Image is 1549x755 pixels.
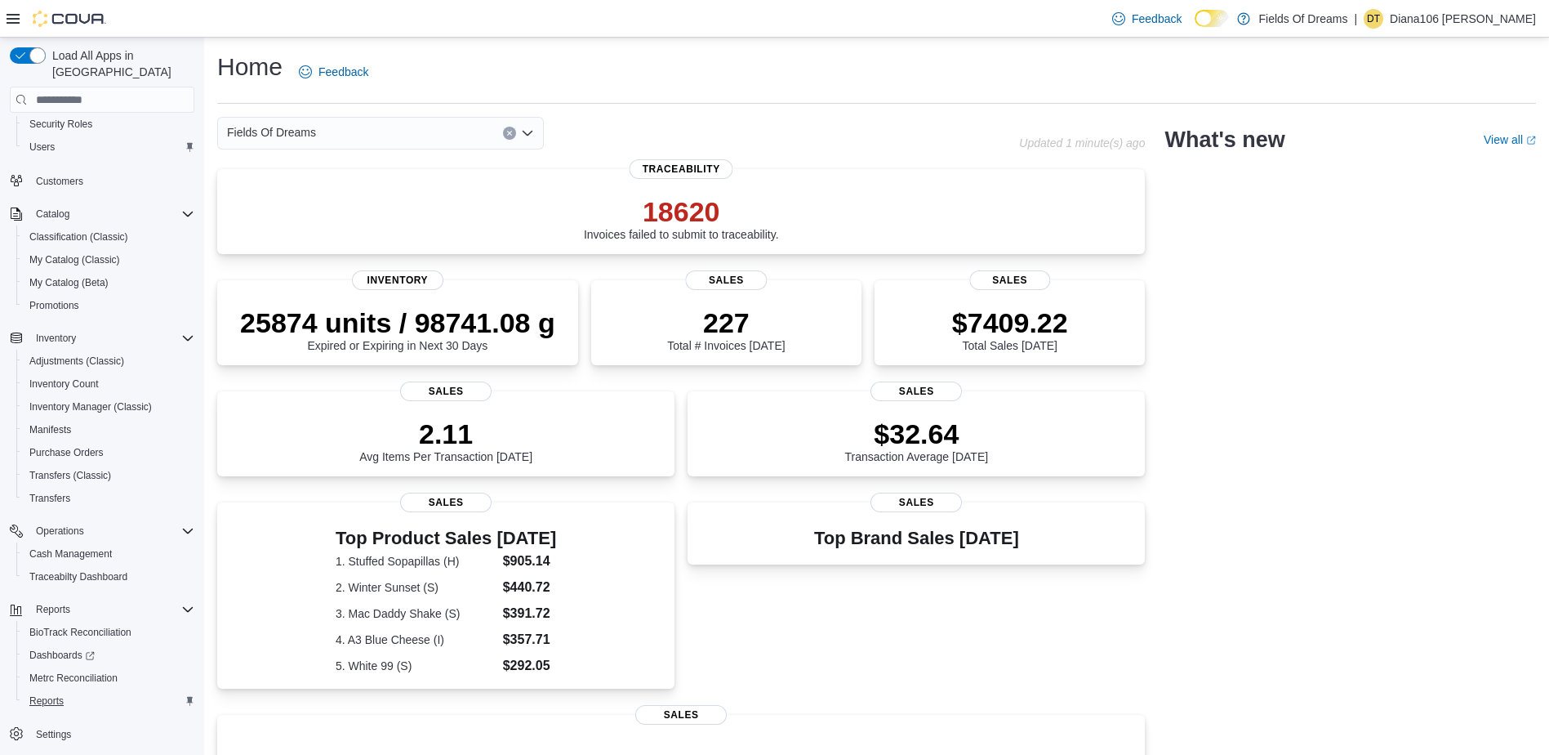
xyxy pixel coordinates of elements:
[16,644,201,667] a: Dashboards
[336,529,556,548] h3: Top Product Sales [DATE]
[336,553,496,570] dt: 1. Stuffed Sopapillas (H)
[23,443,194,462] span: Purchase Orders
[521,127,534,140] button: Open list of options
[1526,136,1536,145] svg: External link
[814,529,1019,548] h3: Top Brand Sales [DATE]
[33,11,106,27] img: Cova
[29,672,118,685] span: Metrc Reconciliation
[23,296,194,315] span: Promotions
[23,646,194,665] span: Dashboards
[635,705,727,725] span: Sales
[36,208,69,221] span: Catalog
[23,296,86,315] a: Promotions
[23,374,194,394] span: Inventory Count
[969,270,1050,290] span: Sales
[217,51,283,83] h1: Home
[952,306,1068,352] div: Total Sales [DATE]
[845,418,989,463] div: Transaction Average [DATE]
[36,332,76,345] span: Inventory
[23,273,194,293] span: My Catalog (Beta)
[352,270,443,290] span: Inventory
[29,649,95,662] span: Dashboards
[23,351,194,371] span: Adjustments (Classic)
[16,373,201,395] button: Inventory Count
[23,466,194,485] span: Transfers (Classic)
[23,646,101,665] a: Dashboards
[23,567,194,587] span: Traceabilty Dashboard
[23,668,194,688] span: Metrc Reconciliation
[29,570,127,583] span: Traceabilty Dashboard
[29,276,109,289] span: My Catalog (Beta)
[23,691,194,711] span: Reports
[23,114,194,134] span: Security Roles
[503,630,557,650] dd: $357.71
[503,604,557,623] dd: $391.72
[29,230,128,243] span: Classification (Classic)
[23,137,61,157] a: Users
[16,565,201,588] button: Traceabilty Dashboard
[1364,9,1383,29] div: Diana106 Torres
[1354,9,1357,29] p: |
[870,493,962,512] span: Sales
[686,270,767,290] span: Sales
[400,382,492,401] span: Sales
[23,420,194,440] span: Manifests
[16,418,201,441] button: Manifests
[23,137,194,157] span: Users
[29,141,55,154] span: Users
[29,355,124,368] span: Adjustments (Classic)
[23,623,138,642] a: BioTrack Reconciliation
[3,327,201,350] button: Inventory
[318,64,368,80] span: Feedback
[29,600,194,619] span: Reports
[23,567,134,587] a: Traceabilty Dashboard
[46,47,194,80] span: Load All Apps in [GEOGRAPHIC_DATA]
[23,250,194,270] span: My Catalog (Classic)
[16,226,201,248] button: Classification (Classic)
[16,543,201,565] button: Cash Management
[23,351,131,371] a: Adjustments (Classic)
[23,443,110,462] a: Purchase Orders
[29,695,64,708] span: Reports
[16,441,201,464] button: Purchase Orders
[29,423,71,436] span: Manifests
[29,204,194,224] span: Catalog
[29,400,152,413] span: Inventory Manager (Classic)
[503,127,516,140] button: Clear input
[36,728,71,741] span: Settings
[336,605,496,622] dt: 3. Mac Daddy Shake (S)
[503,656,557,676] dd: $292.05
[23,489,194,508] span: Transfers
[1484,133,1536,146] a: View allExternal link
[36,525,84,538] span: Operations
[630,159,733,179] span: Traceability
[23,668,124,688] a: Metrc Reconciliation
[29,446,104,459] span: Purchase Orders
[16,621,201,644] button: BioTrack Reconciliation
[23,374,105,394] a: Inventory Count
[23,250,127,270] a: My Catalog (Classic)
[845,418,989,450] p: $32.64
[336,632,496,648] dt: 4. A3 Blue Cheese (I)
[359,418,532,463] div: Avg Items Per Transaction [DATE]
[36,175,83,188] span: Customers
[3,520,201,543] button: Operations
[667,306,785,352] div: Total # Invoices [DATE]
[23,544,194,564] span: Cash Management
[240,306,555,339] p: 25874 units / 98741.08 g
[870,382,962,401] span: Sales
[16,395,201,418] button: Inventory Manager (Classic)
[23,691,70,711] a: Reports
[23,420,78,440] a: Manifests
[29,626,131,639] span: BioTrack Reconciliation
[29,600,77,619] button: Reports
[667,306,785,339] p: 227
[23,397,194,417] span: Inventory Manager (Classic)
[336,579,496,596] dt: 2. Winter Sunset (S)
[227,123,316,142] span: Fields Of Dreams
[23,544,118,564] a: Cash Management
[16,464,201,487] button: Transfers (Classic)
[3,598,201,621] button: Reports
[1164,127,1284,153] h2: What's new
[400,493,492,512] span: Sales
